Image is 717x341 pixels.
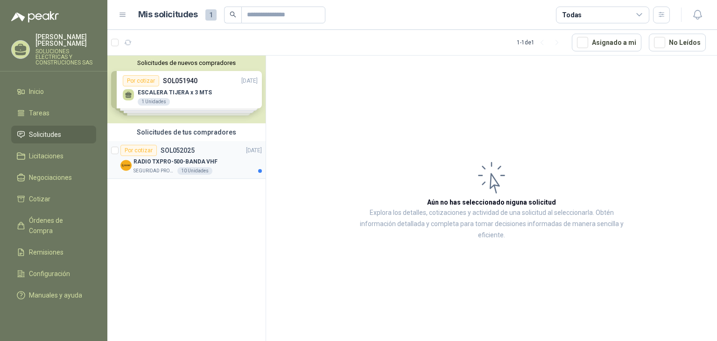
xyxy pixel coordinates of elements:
[359,207,624,241] p: Explora los detalles, cotizaciones y actividad de una solicitud al seleccionarla. Obtén informaci...
[138,8,198,21] h1: Mis solicitudes
[177,167,212,175] div: 10 Unidades
[11,126,96,143] a: Solicitudes
[29,108,49,118] span: Tareas
[161,147,195,154] p: SOL052025
[134,157,218,166] p: RADIO TXPRO-500-BANDA VHF
[11,11,59,22] img: Logo peakr
[11,169,96,186] a: Negociaciones
[107,123,266,141] div: Solicitudes de tus compradores
[11,147,96,165] a: Licitaciones
[35,49,96,65] p: SOLUCIONES ELECTRICAS Y CONSTRUCIONES SAS
[11,212,96,240] a: Órdenes de Compra
[205,9,217,21] span: 1
[649,34,706,51] button: No Leídos
[134,167,176,175] p: SEGURIDAD PROVISER LTDA
[120,145,157,156] div: Por cotizar
[35,34,96,47] p: [PERSON_NAME] [PERSON_NAME]
[29,247,63,257] span: Remisiones
[11,243,96,261] a: Remisiones
[29,194,50,204] span: Cotizar
[29,269,70,279] span: Configuración
[246,146,262,155] p: [DATE]
[11,190,96,208] a: Cotizar
[29,215,87,236] span: Órdenes de Compra
[29,151,63,161] span: Licitaciones
[11,83,96,100] a: Inicio
[29,172,72,183] span: Negociaciones
[29,86,44,97] span: Inicio
[107,56,266,123] div: Solicitudes de nuevos compradoresPor cotizarSOL051940[DATE] ESCALERA TIJERA x 3 MTS1 UnidadesPor ...
[562,10,582,20] div: Todas
[517,35,564,50] div: 1 - 1 de 1
[572,34,641,51] button: Asignado a mi
[120,160,132,171] img: Company Logo
[29,290,82,300] span: Manuales y ayuda
[230,11,236,18] span: search
[111,59,262,66] button: Solicitudes de nuevos compradores
[11,286,96,304] a: Manuales y ayuda
[107,141,266,179] a: Por cotizarSOL052025[DATE] Company LogoRADIO TXPRO-500-BANDA VHFSEGURIDAD PROVISER LTDA10 Unidades
[11,265,96,283] a: Configuración
[427,197,556,207] h3: Aún no has seleccionado niguna solicitud
[29,129,61,140] span: Solicitudes
[11,104,96,122] a: Tareas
